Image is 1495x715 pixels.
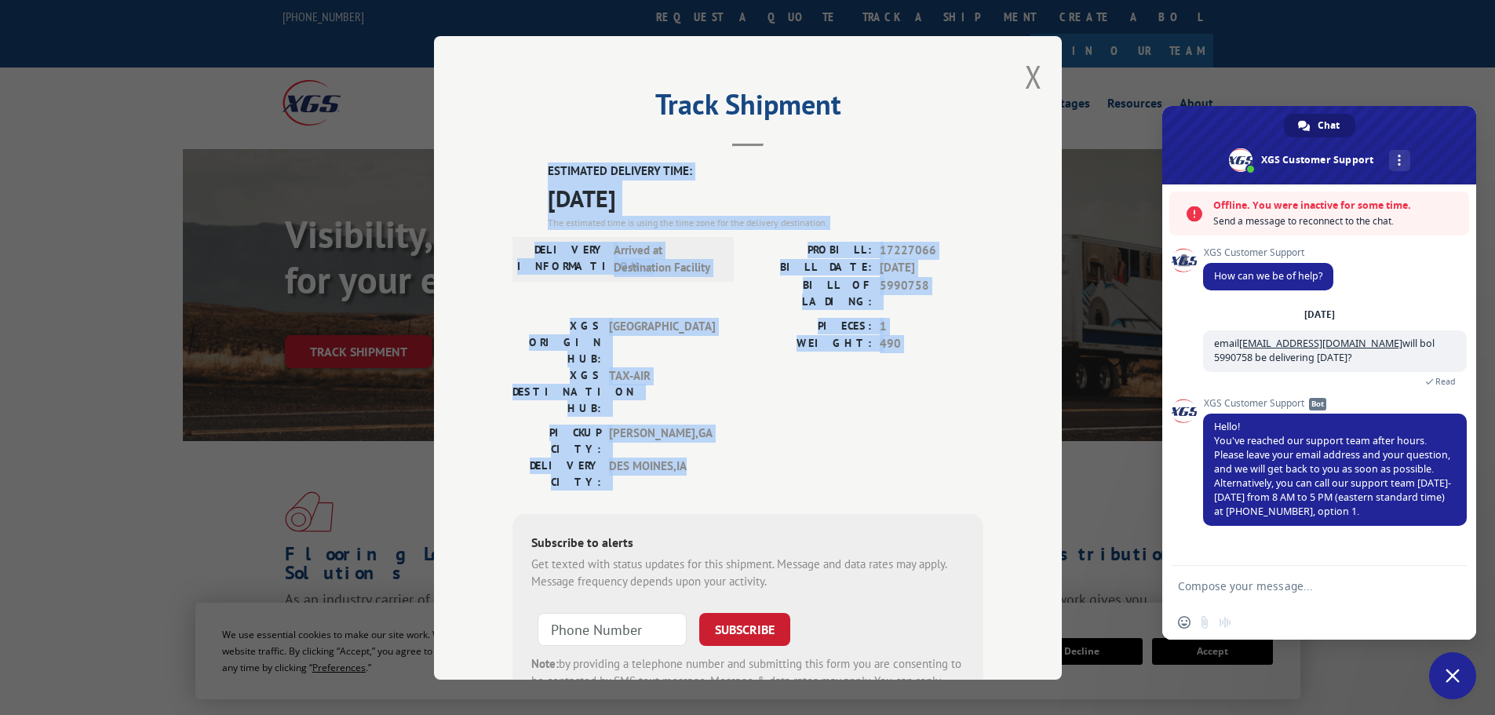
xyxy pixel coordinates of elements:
span: Insert an emoji [1178,616,1191,629]
label: PROBILL: [748,241,872,259]
span: Bot [1309,398,1326,410]
span: 1 [880,317,983,335]
a: [EMAIL_ADDRESS][DOMAIN_NAME] [1239,337,1402,350]
strong: Note: [531,655,559,670]
a: Chat [1284,114,1355,137]
div: The estimated time is using the time zone for the delivery destination. [548,215,983,229]
span: Arrived at Destination Facility [614,241,720,276]
span: 490 [880,335,983,353]
button: Close modal [1025,56,1042,97]
label: PIECES: [748,317,872,335]
textarea: Compose your message... [1178,566,1429,605]
span: [DATE] [880,259,983,277]
span: How can we be of help? [1214,269,1322,283]
a: Close chat [1429,652,1476,699]
span: Read [1435,376,1456,387]
label: DELIVERY INFORMATION: [517,241,606,276]
span: Offline. You were inactive for some time. [1213,198,1461,213]
span: Send a message to reconnect to the chat. [1213,213,1461,229]
span: 17227066 [880,241,983,259]
label: BILL OF LADING: [748,276,872,309]
span: XGS Customer Support [1203,398,1467,409]
div: Subscribe to alerts [531,532,964,555]
span: 5990758 [880,276,983,309]
span: DES MOINES , IA [609,457,715,490]
h2: Track Shipment [512,93,983,123]
div: Get texted with status updates for this shipment. Message and data rates may apply. Message frequ... [531,555,964,590]
span: Hello! You've reached our support team after hours. Please leave your email address and your ques... [1214,420,1451,518]
span: Chat [1318,114,1340,137]
span: [PERSON_NAME] , GA [609,424,715,457]
label: BILL DATE: [748,259,872,277]
label: DELIVERY CITY: [512,457,601,490]
label: WEIGHT: [748,335,872,353]
span: email will bol 5990758 be delivering [DATE]? [1214,337,1435,364]
label: XGS DESTINATION HUB: [512,367,601,416]
span: XGS Customer Support [1203,247,1333,258]
label: PICKUP CITY: [512,424,601,457]
span: [GEOGRAPHIC_DATA] [609,317,715,367]
input: Phone Number [538,612,687,645]
label: XGS ORIGIN HUB: [512,317,601,367]
div: by providing a telephone number and submitting this form you are consenting to be contacted by SM... [531,655,964,708]
span: TAX-AIR [609,367,715,416]
div: [DATE] [1304,310,1335,319]
button: SUBSCRIBE [699,612,790,645]
label: ESTIMATED DELIVERY TIME: [548,162,983,181]
span: [DATE] [548,180,983,215]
